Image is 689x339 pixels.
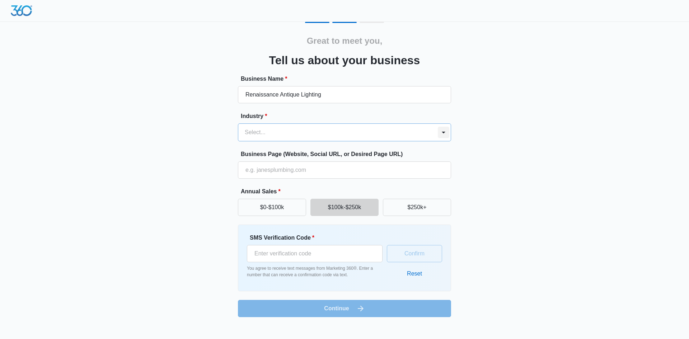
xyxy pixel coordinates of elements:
h2: Great to meet you, [307,34,383,47]
label: Industry [241,112,454,121]
button: $250k+ [383,199,451,216]
label: Business Page (Website, Social URL, or Desired Page URL) [241,150,454,159]
p: You agree to receive text messages from Marketing 360®. Enter a number that can receive a confirm... [247,265,383,278]
button: $100k-$250k [310,199,379,216]
button: Reset [400,265,429,282]
label: SMS Verification Code [250,234,385,242]
h3: Tell us about your business [269,52,420,69]
button: $0-$100k [238,199,306,216]
label: Annual Sales [241,187,454,196]
input: e.g. Jane's Plumbing [238,86,451,103]
input: e.g. janesplumbing.com [238,161,451,179]
label: Business Name [241,75,454,83]
input: Enter verification code [247,245,383,262]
